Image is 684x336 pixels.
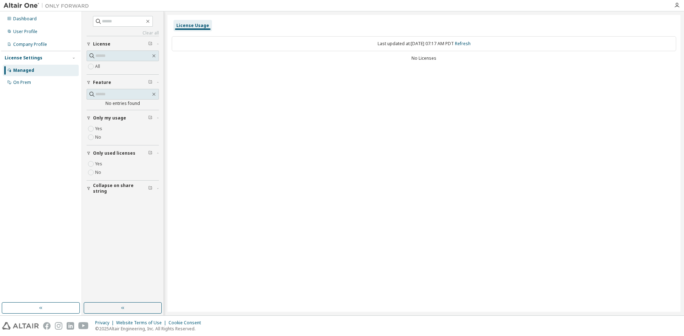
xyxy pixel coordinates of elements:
img: facebook.svg [43,322,51,330]
div: License Settings [5,55,42,61]
button: License [87,36,159,52]
button: Collapse on share string [87,181,159,196]
p: © 2025 Altair Engineering, Inc. All Rights Reserved. [95,326,205,332]
label: Yes [95,160,104,168]
div: Privacy [95,320,116,326]
button: Only used licenses [87,145,159,161]
label: No [95,168,103,177]
div: Dashboard [13,16,37,22]
div: License Usage [176,23,209,28]
a: Refresh [455,41,471,47]
label: All [95,62,102,71]
span: Only my usage [93,115,126,121]
img: linkedin.svg [67,322,74,330]
img: youtube.svg [78,322,89,330]
label: Yes [95,124,104,133]
span: Clear filter [148,115,152,121]
div: Cookie Consent [169,320,205,326]
img: instagram.svg [55,322,62,330]
span: Clear filter [148,150,152,156]
span: Clear filter [148,41,152,47]
span: Clear filter [148,80,152,85]
img: Altair One [4,2,93,9]
div: Managed [13,68,34,73]
span: Feature [93,80,111,85]
img: altair_logo.svg [2,322,39,330]
label: No [95,133,103,142]
div: No entries found [87,101,159,106]
div: User Profile [13,29,37,34]
span: Collapse on share string [93,183,148,194]
div: Website Terms of Use [116,320,169,326]
button: Feature [87,75,159,90]
a: Clear all [87,30,159,36]
span: Only used licenses [93,150,135,156]
div: On Prem [13,80,31,85]
span: Clear filter [148,186,152,191]
div: No Licenses [172,55,676,61]
button: Only my usage [87,110,159,126]
span: License [93,41,110,47]
div: Last updated at: [DATE] 07:17 AM PDT [172,36,676,51]
div: Company Profile [13,42,47,47]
